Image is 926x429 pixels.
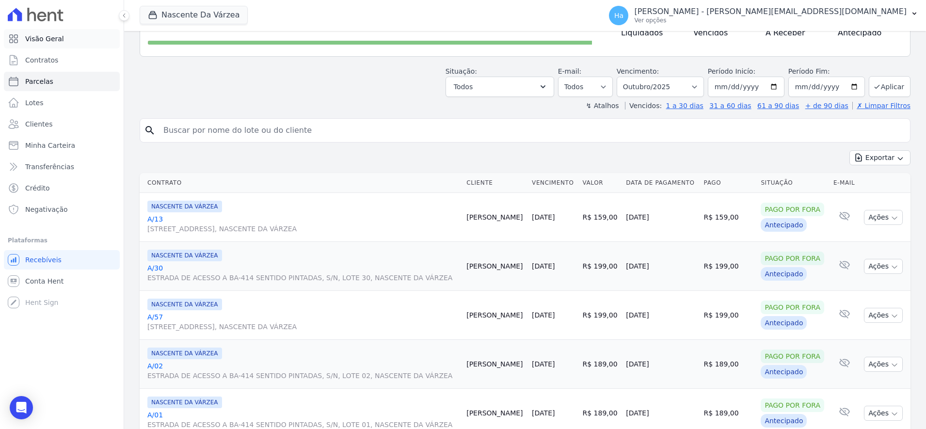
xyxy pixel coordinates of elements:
[532,262,555,270] a: [DATE]
[700,242,757,291] td: R$ 199,00
[617,67,659,75] label: Vencimento:
[4,93,120,112] a: Lotes
[864,308,903,323] button: Ações
[830,173,859,193] th: E-mail
[4,271,120,291] a: Conta Hent
[8,235,116,246] div: Plataformas
[634,16,907,24] p: Ver opções
[147,371,459,381] span: ESTRADA DE ACESSO A BA-414 SENTIDO PINTADAS, S/N, LOTE 02, NASCENTE DA VÁRZEA
[147,263,459,283] a: A/30ESTRADA DE ACESSO A BA-414 SENTIDO PINTADAS, S/N, LOTE 30, NASCENTE DA VÁRZEA
[454,81,473,93] span: Todos
[25,276,64,286] span: Conta Hent
[25,119,52,129] span: Clientes
[700,340,757,389] td: R$ 189,00
[578,242,622,291] td: R$ 199,00
[4,178,120,198] a: Crédito
[4,200,120,219] a: Negativação
[601,2,926,29] button: Ha [PERSON_NAME] - [PERSON_NAME][EMAIL_ADDRESS][DOMAIN_NAME] Ver opções
[852,102,910,110] a: ✗ Limpar Filtros
[528,173,578,193] th: Vencimento
[147,322,459,332] span: [STREET_ADDRESS], NASCENTE DA VÁRZEA
[147,250,222,261] span: NASCENTE DA VÁRZEA
[532,360,555,368] a: [DATE]
[25,183,50,193] span: Crédito
[147,312,459,332] a: A/57[STREET_ADDRESS], NASCENTE DA VÁRZEA
[532,213,555,221] a: [DATE]
[4,114,120,134] a: Clientes
[147,224,459,234] span: [STREET_ADDRESS], NASCENTE DA VÁRZEA
[869,76,910,97] button: Aplicar
[578,173,622,193] th: Valor
[578,193,622,242] td: R$ 159,00
[622,193,700,242] td: [DATE]
[4,157,120,176] a: Transferências
[147,214,459,234] a: A/13[STREET_ADDRESS], NASCENTE DA VÁRZEA
[766,27,822,39] h4: A Receber
[4,250,120,270] a: Recebíveis
[761,365,807,379] div: Antecipado
[849,150,910,165] button: Exportar
[709,102,751,110] a: 31 a 60 dias
[788,66,865,77] label: Período Fim:
[761,350,824,363] div: Pago por fora
[622,291,700,340] td: [DATE]
[761,203,824,216] div: Pago por fora
[25,205,68,214] span: Negativação
[558,67,582,75] label: E-mail:
[700,173,757,193] th: Pago
[578,340,622,389] td: R$ 189,00
[693,27,750,39] h4: Vencidos
[25,162,74,172] span: Transferências
[700,193,757,242] td: R$ 159,00
[147,348,222,359] span: NASCENTE DA VÁRZEA
[700,291,757,340] td: R$ 199,00
[147,361,459,381] a: A/02ESTRADA DE ACESSO A BA-414 SENTIDO PINTADAS, S/N, LOTE 02, NASCENTE DA VÁRZEA
[463,291,528,340] td: [PERSON_NAME]
[761,301,824,314] div: Pago por fora
[761,414,807,428] div: Antecipado
[10,396,33,419] div: Open Intercom Messenger
[805,102,848,110] a: + de 90 dias
[532,409,555,417] a: [DATE]
[761,316,807,330] div: Antecipado
[532,311,555,319] a: [DATE]
[666,102,703,110] a: 1 a 30 dias
[25,34,64,44] span: Visão Geral
[761,398,824,412] div: Pago por fora
[463,193,528,242] td: [PERSON_NAME]
[864,406,903,421] button: Ações
[463,340,528,389] td: [PERSON_NAME]
[144,125,156,136] i: search
[578,291,622,340] td: R$ 199,00
[147,201,222,212] span: NASCENTE DA VÁRZEA
[621,27,678,39] h4: Liquidados
[625,102,662,110] label: Vencidos:
[147,273,459,283] span: ESTRADA DE ACESSO A BA-414 SENTIDO PINTADAS, S/N, LOTE 30, NASCENTE DA VÁRZEA
[140,173,463,193] th: Contrato
[586,102,619,110] label: ↯ Atalhos
[25,255,62,265] span: Recebíveis
[4,72,120,91] a: Parcelas
[25,141,75,150] span: Minha Carteira
[463,242,528,291] td: [PERSON_NAME]
[622,242,700,291] td: [DATE]
[446,77,554,97] button: Todos
[25,55,58,65] span: Contratos
[864,259,903,274] button: Ações
[708,67,755,75] label: Período Inicío:
[4,50,120,70] a: Contratos
[614,12,623,19] span: Ha
[147,397,222,408] span: NASCENTE DA VÁRZEA
[761,267,807,281] div: Antecipado
[622,173,700,193] th: Data de Pagamento
[864,210,903,225] button: Ações
[446,67,477,75] label: Situação:
[158,121,906,140] input: Buscar por nome do lote ou do cliente
[4,29,120,48] a: Visão Geral
[838,27,894,39] h4: Antecipado
[864,357,903,372] button: Ações
[757,173,830,193] th: Situação
[757,102,799,110] a: 61 a 90 dias
[25,77,53,86] span: Parcelas
[622,340,700,389] td: [DATE]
